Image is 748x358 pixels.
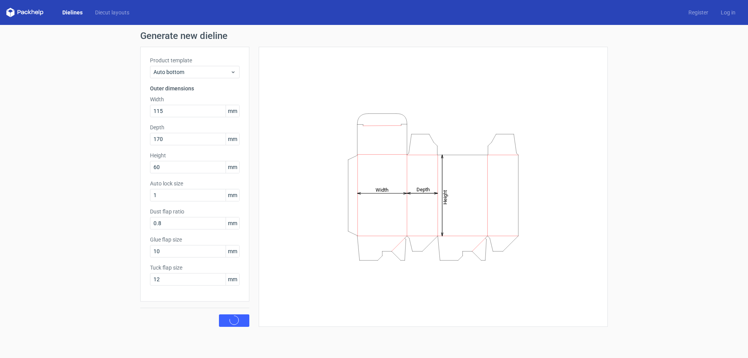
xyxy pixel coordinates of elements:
[150,208,240,215] label: Dust flap ratio
[226,105,239,117] span: mm
[150,56,240,64] label: Product template
[150,123,240,131] label: Depth
[226,133,239,145] span: mm
[150,236,240,243] label: Glue flap size
[140,31,608,41] h1: Generate new dieline
[226,161,239,173] span: mm
[226,245,239,257] span: mm
[89,9,136,16] a: Diecut layouts
[150,95,240,103] label: Width
[150,152,240,159] label: Height
[150,180,240,187] label: Auto lock size
[150,264,240,272] label: Tuck flap size
[56,9,89,16] a: Dielines
[226,217,239,229] span: mm
[376,187,388,192] tspan: Width
[150,85,240,92] h3: Outer dimensions
[226,273,239,285] span: mm
[226,189,239,201] span: mm
[153,68,230,76] span: Auto bottom
[442,190,448,204] tspan: Height
[416,187,430,192] tspan: Depth
[682,9,714,16] a: Register
[714,9,742,16] a: Log in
